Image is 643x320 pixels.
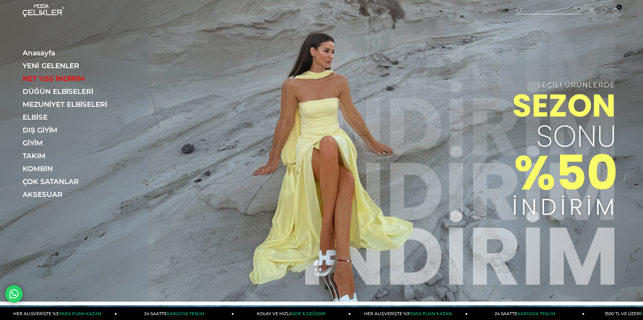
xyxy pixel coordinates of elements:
[23,165,118,173] a: KOMBİN
[23,49,118,57] a: Anasayfa
[23,87,118,96] a: DÜĞÜN ELBİSELERİ
[234,307,351,320] a: KOLAY VE HIZLIİADE & DEĞİŞİM!
[23,62,118,70] a: YENİ GELENLER
[351,307,468,320] a: HER ALIŞVERİŞTE %3PARA PUAN KAZAN
[167,311,204,316] span: KARGOYA TESLİM
[613,8,618,13] a: 0
[23,113,118,121] a: ELBİSE
[23,74,118,83] a: NET %50 İNDİRİM
[468,307,585,320] a: 24 SAATTEKARGOYA TESLİM
[409,311,452,316] span: PARA PUAN KAZAN
[23,177,118,186] a: ÇOK SATANLAR
[291,311,325,316] span: İADE & DEĞİŞİM!
[23,190,118,199] a: AKSESUAR
[23,100,118,109] a: MEZUNİYET ELBİSELERİ
[617,5,622,10] span: 0
[517,311,555,316] span: KARGOYA TESLİM
[23,152,118,160] a: TAKIM
[59,311,101,316] span: PARA PUAN KAZAN
[23,126,118,134] a: DIŞ GİYİM
[117,307,234,320] a: 24 SAATTEKARGOYA TESLİM
[23,139,118,147] a: GİYİM
[23,4,64,17] img: logo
